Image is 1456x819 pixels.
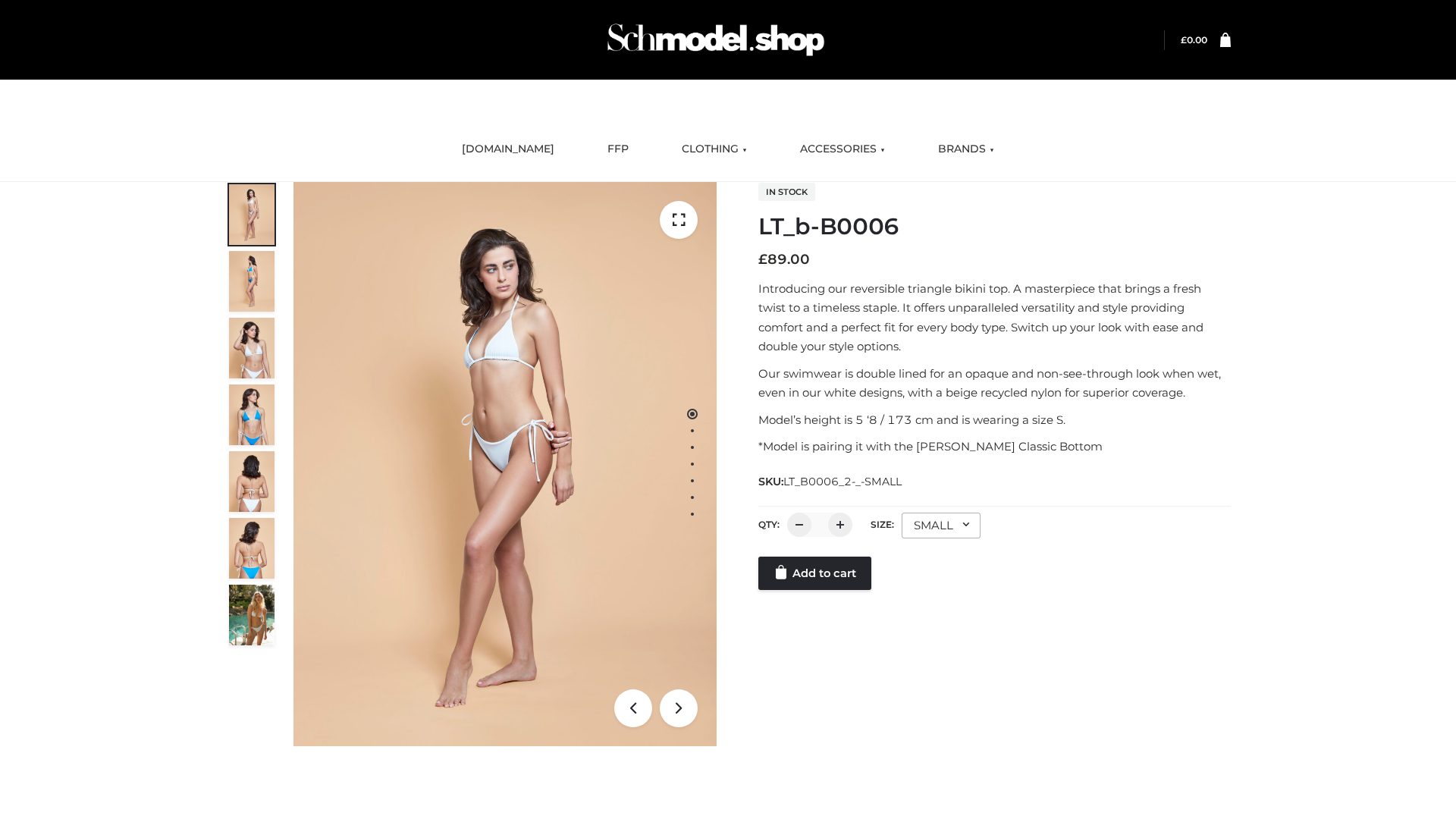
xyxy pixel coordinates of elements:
p: *Model is pairing it with the [PERSON_NAME] Classic Bottom [758,437,1231,457]
p: Our swimwear is double lined for an opaque and non-see-through look when wet, even in our white d... [758,364,1231,403]
img: ArielClassicBikiniTop_CloudNine_AzureSky_OW114ECO_1-scaled.jpg [229,184,275,245]
span: SKU: [758,472,903,491]
span: LT_B0006_2-_-SMALL [783,475,902,488]
img: ArielClassicBikiniTop_CloudNine_AzureSky_OW114ECO_2-scaled.jpg [229,251,275,312]
img: Schmodel Admin 964 [602,10,830,70]
a: [DOMAIN_NAME] [450,133,566,166]
a: BRANDS [927,133,1006,166]
a: FFP [596,133,640,166]
img: ArielClassicBikiniTop_CloudNine_AzureSky_OW114ECO_1 [293,182,717,746]
p: Introducing our reversible triangle bikini top. A masterpiece that brings a fresh twist to a time... [758,279,1231,356]
span: In stock [758,183,815,201]
bdi: 0.00 [1181,34,1207,45]
a: ACCESSORIES [789,133,896,166]
div: SMALL [902,513,981,538]
h1: LT_b-B0006 [758,213,1231,240]
img: Arieltop_CloudNine_AzureSky2.jpg [229,585,275,645]
label: QTY: [758,519,780,530]
span: £ [1181,34,1187,45]
bdi: 89.00 [758,251,810,268]
img: ArielClassicBikiniTop_CloudNine_AzureSky_OW114ECO_4-scaled.jpg [229,384,275,445]
img: ArielClassicBikiniTop_CloudNine_AzureSky_OW114ECO_3-scaled.jpg [229,318,275,378]
a: £0.00 [1181,34,1207,45]
span: £ [758,251,767,268]
a: Add to cart [758,557,871,590]
a: CLOTHING [670,133,758,166]
img: ArielClassicBikiniTop_CloudNine_AzureSky_OW114ECO_8-scaled.jpg [229,518,275,579]
p: Model’s height is 5 ‘8 / 173 cm and is wearing a size S. [758,410,1231,430]
img: ArielClassicBikiniTop_CloudNine_AzureSky_OW114ECO_7-scaled.jpg [229,451,275,512]
label: Size: [871,519,894,530]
